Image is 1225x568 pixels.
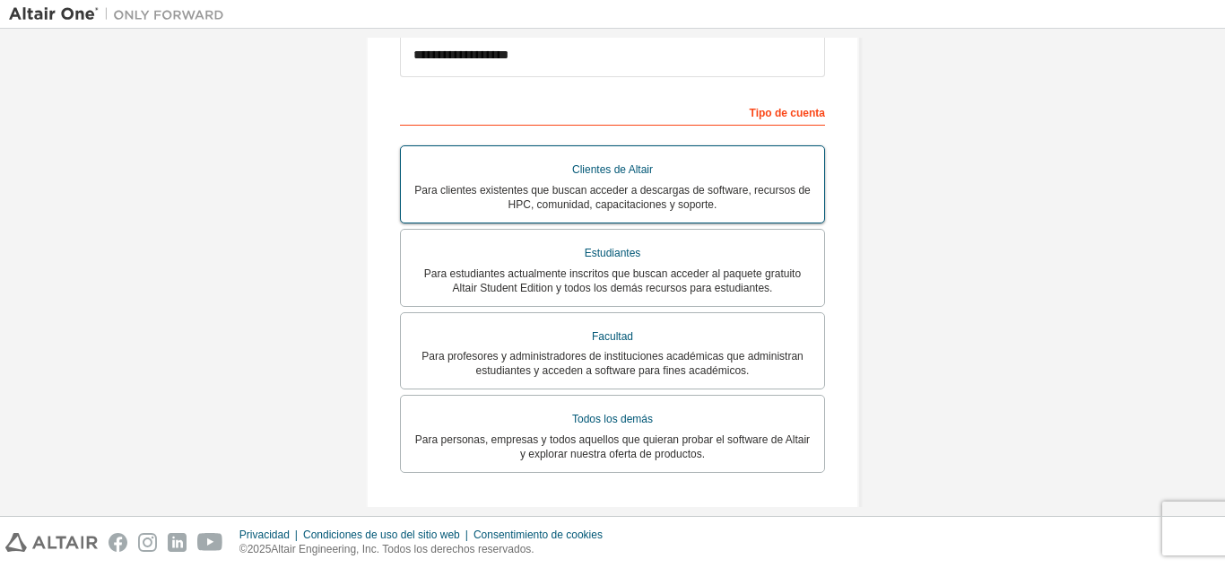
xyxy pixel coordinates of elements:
font: Privacidad [239,529,290,541]
font: Clientes de Altair [572,163,653,176]
font: Estudiantes [585,247,641,259]
img: instagram.svg [138,533,157,552]
font: © [239,543,248,555]
img: linkedin.svg [168,533,187,552]
font: Para clientes existentes que buscan acceder a descargas de software, recursos de HPC, comunidad, ... [414,184,811,211]
font: Todos los demás [572,413,653,425]
img: Altair Uno [9,5,233,23]
font: Altair Engineering, Inc. Todos los derechos reservados. [271,543,534,555]
font: Para estudiantes actualmente inscritos que buscan acceder al paquete gratuito Altair Student Edit... [424,267,801,294]
font: Para profesores y administradores de instituciones académicas que administran estudiantes y acced... [421,350,804,377]
img: altair_logo.svg [5,533,98,552]
font: Tipo de cuenta [750,107,825,119]
font: Consentimiento de cookies [473,529,603,541]
font: 2025 [248,543,272,555]
img: facebook.svg [109,533,127,552]
font: Facultad [592,330,633,343]
font: Para personas, empresas y todos aquellos que quieran probar el software de Altair y explorar nues... [415,433,810,460]
font: Condiciones de uso del sitio web [303,529,460,541]
img: youtube.svg [197,533,223,552]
